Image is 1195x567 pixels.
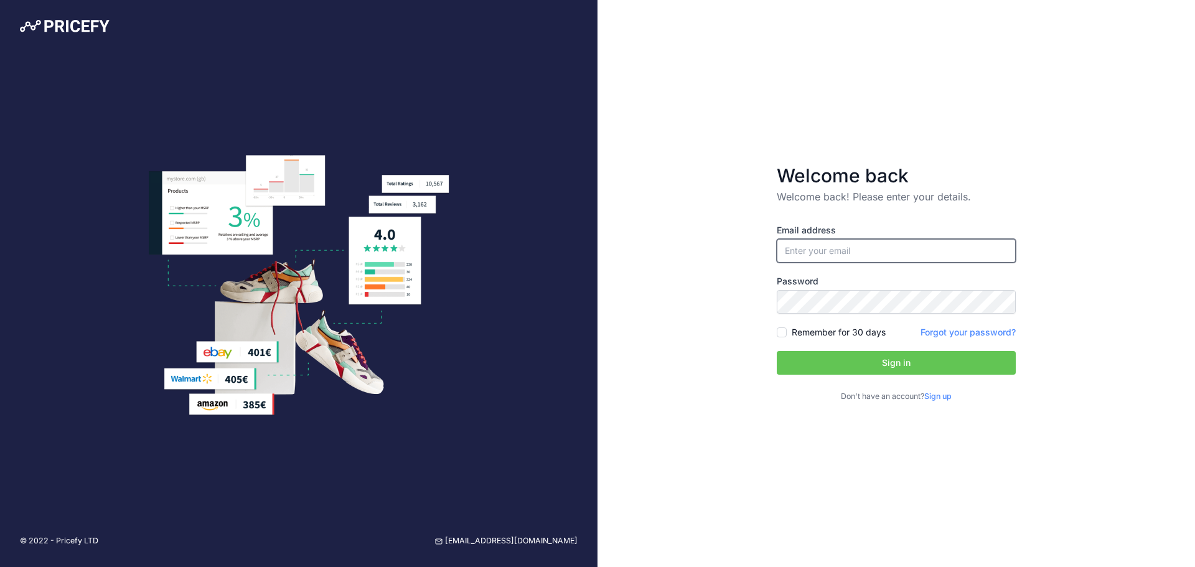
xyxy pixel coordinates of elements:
[777,351,1016,375] button: Sign in
[20,20,110,32] img: Pricefy
[777,275,1016,288] label: Password
[924,391,952,401] a: Sign up
[777,189,1016,204] p: Welcome back! Please enter your details.
[777,239,1016,263] input: Enter your email
[921,327,1016,337] a: Forgot your password?
[792,326,886,339] label: Remember for 30 days
[777,164,1016,187] h3: Welcome back
[20,535,98,547] p: © 2022 - Pricefy LTD
[777,391,1016,403] p: Don't have an account?
[435,535,578,547] a: [EMAIL_ADDRESS][DOMAIN_NAME]
[777,224,1016,237] label: Email address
